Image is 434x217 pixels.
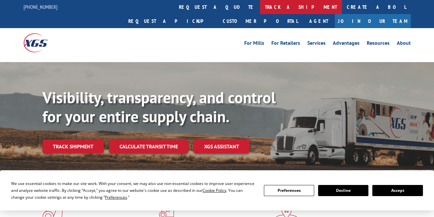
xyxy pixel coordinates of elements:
a: [PHONE_NUMBER] [24,4,57,10]
button: Accept [372,185,423,196]
b: Visibility, transparency, and control for your entire supply chain. [42,87,276,126]
a: XGS ASSISTANT [194,140,249,154]
a: Advantages [333,41,360,48]
a: Join Our Team [335,14,411,28]
button: Decline [318,185,368,196]
div: We use essential cookies to make our site work. With your consent, we may also use non-essential ... [11,180,256,201]
a: Resources [367,41,390,48]
a: Calculate transit time [109,140,188,154]
a: Agent [303,14,335,28]
span: Preferences [105,194,127,200]
a: Request a pickup [123,14,218,28]
a: About [397,41,411,48]
a: Services [307,41,326,48]
span: Cookie Policy [202,188,226,193]
a: Customer Portal [218,14,303,28]
a: For Retailers [271,41,300,48]
a: For Mills [244,41,264,48]
button: Preferences [264,185,314,196]
a: Track shipment [42,140,104,153]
